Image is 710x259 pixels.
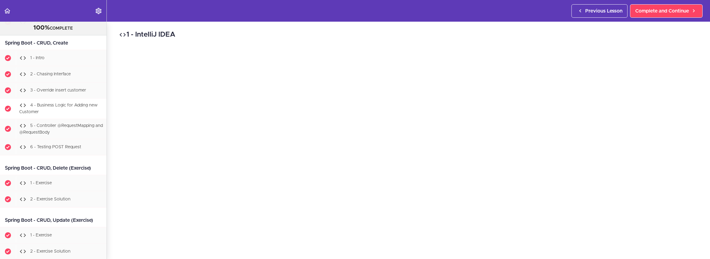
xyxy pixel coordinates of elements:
[30,233,52,237] span: 1 - Exercise
[30,56,45,60] span: 1 - Intro
[34,25,50,31] span: 100%
[95,7,102,15] svg: Settings Menu
[630,4,703,18] a: Complete and Continue
[119,30,698,40] h2: 1 - IntelliJ IDEA
[19,103,98,114] span: 4 - Business Logic for Adding new Customer
[585,7,622,15] span: Previous Lesson
[30,249,70,254] span: 2 - Exercise Solution
[571,4,628,18] a: Previous Lesson
[8,24,99,32] div: COMPLETE
[30,197,70,201] span: 2 - Exercise Solution
[4,7,11,15] svg: Back to course curriculum
[30,72,71,76] span: 2 - Chasing Interface
[30,181,52,185] span: 1 - Exercise
[30,88,86,92] span: 3 - Override insert customer
[19,123,103,135] span: 5 - Controller @RequestMapping and @RequestBody
[30,145,81,149] span: 6 - Testing POST Request
[635,7,689,15] span: Complete and Continue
